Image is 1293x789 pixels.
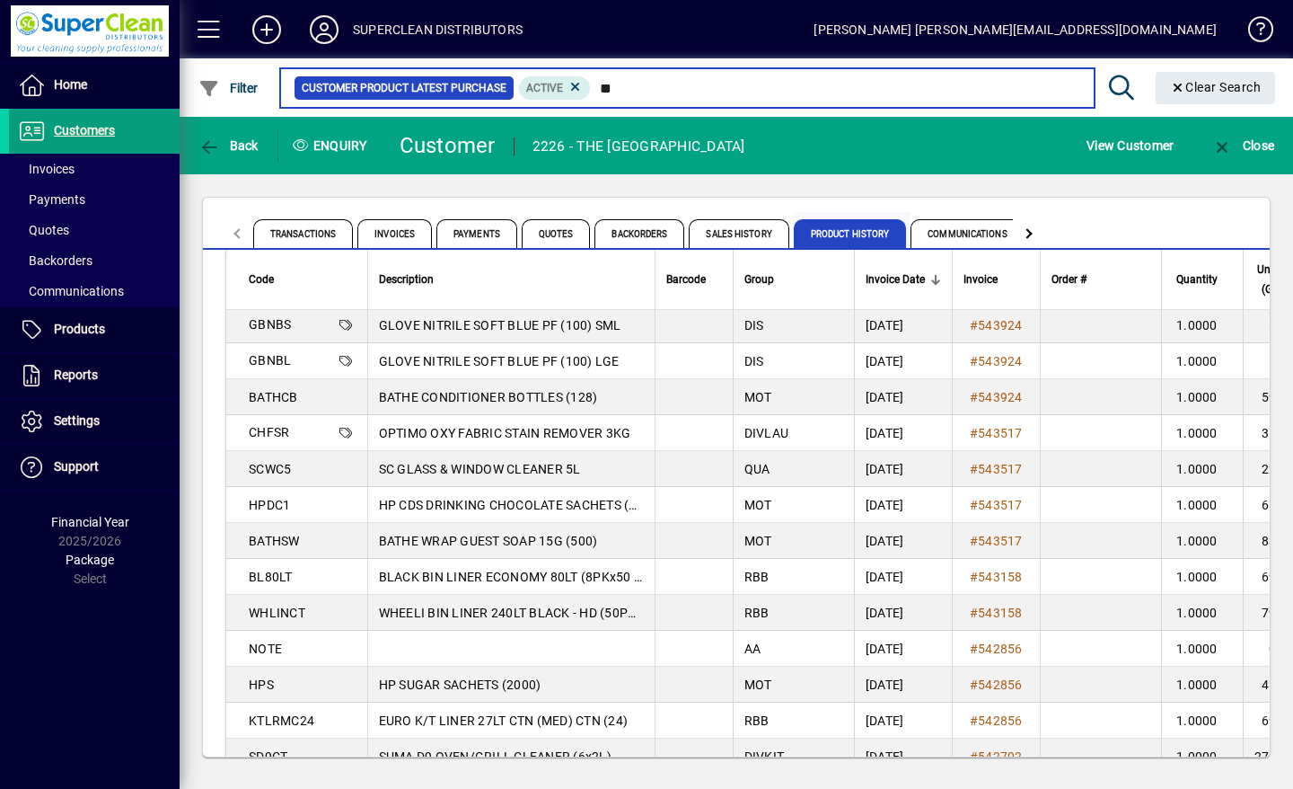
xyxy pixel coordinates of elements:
[854,667,952,703] td: [DATE]
[249,498,290,512] span: HPDC1
[249,270,274,289] span: Code
[744,270,774,289] span: Group
[854,595,952,631] td: [DATE]
[978,534,1023,548] span: 543517
[278,131,386,160] div: Enquiry
[249,606,305,620] span: WHLINCT
[854,379,952,415] td: [DATE]
[1207,129,1279,162] button: Close
[854,307,952,343] td: [DATE]
[249,749,287,764] span: SD9CT
[978,318,1023,332] span: 543924
[854,631,952,667] td: [DATE]
[963,531,1029,551] a: #543517
[744,534,772,548] span: MOT
[970,426,978,440] span: #
[18,192,85,207] span: Payments
[866,270,941,289] div: Invoice Date
[963,270,998,289] span: Invoice
[854,343,952,379] td: [DATE]
[18,284,124,298] span: Communications
[744,318,764,332] span: DIS
[1051,270,1150,289] div: Order #
[963,423,1029,443] a: #543517
[666,270,706,289] span: Barcode
[910,219,1024,248] span: Communications
[978,714,1023,728] span: 542856
[1161,379,1243,415] td: 1.0000
[666,270,722,289] div: Barcode
[249,425,289,439] span: CHFSR
[249,642,282,656] span: NOTE
[379,498,656,512] span: HP CDS DRINKING CHOCOLATE SACHETS (300)
[744,606,770,620] span: RBB
[9,154,180,184] a: Invoices
[379,270,434,289] span: Description
[744,270,843,289] div: Group
[978,570,1023,584] span: 543158
[1161,703,1243,739] td: 1.0000
[970,678,978,692] span: #
[379,606,658,620] span: WHEELI BIN LINER 240LT BLACK - HD (50PK x3)
[249,390,298,404] span: BATHCB
[18,223,69,237] span: Quotes
[963,387,1029,407] a: #543924
[970,498,978,512] span: #
[978,462,1023,476] span: 543517
[970,390,978,404] span: #
[963,567,1029,587] a: #543158
[744,678,772,692] span: MOT
[978,642,1023,656] span: 542856
[9,63,180,108] a: Home
[238,13,295,46] button: Add
[854,703,952,739] td: [DATE]
[854,523,952,559] td: [DATE]
[970,642,978,656] span: #
[963,495,1029,515] a: #543517
[249,570,293,584] span: BL80LT
[1161,451,1243,487] td: 1.0000
[1161,487,1243,523] td: 1.0000
[963,711,1029,731] a: #542856
[1192,129,1293,162] app-page-header-button: Close enquiry
[1161,631,1243,667] td: 1.0000
[357,219,432,248] span: Invoices
[522,219,591,248] span: Quotes
[9,399,180,444] a: Settings
[744,714,770,728] span: RBB
[379,714,629,728] span: EURO K/T LINER 27LT CTN (MED) CTN (24)
[744,749,785,764] span: DIVKIT
[854,415,952,451] td: [DATE]
[400,131,496,160] div: Customer
[54,77,87,92] span: Home
[9,245,180,276] a: Backorders
[978,606,1023,620] span: 543158
[854,487,952,523] td: [DATE]
[1161,415,1243,451] td: 1.0000
[970,714,978,728] span: #
[1161,523,1243,559] td: 1.0000
[194,129,263,162] button: Back
[180,129,278,162] app-page-header-button: Back
[744,462,770,476] span: QUA
[379,570,668,584] span: BLACK BIN LINER ECONOMY 80LT (8PKx50 - 400)
[963,270,1029,289] div: Invoice
[526,82,563,94] span: Active
[436,219,517,248] span: Payments
[1235,4,1271,62] a: Knowledge Base
[18,253,92,268] span: Backorders
[978,678,1023,692] span: 542856
[970,318,978,332] span: #
[1161,739,1243,775] td: 1.0000
[18,162,75,176] span: Invoices
[970,749,978,764] span: #
[198,138,259,153] span: Back
[249,270,356,289] div: Code
[963,351,1029,371] a: #543924
[1161,307,1243,343] td: 1.0000
[253,219,353,248] span: Transactions
[978,426,1023,440] span: 543517
[970,570,978,584] span: #
[379,462,581,476] span: SC GLASS & WINDOW CLEANER 5L
[978,498,1023,512] span: 543517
